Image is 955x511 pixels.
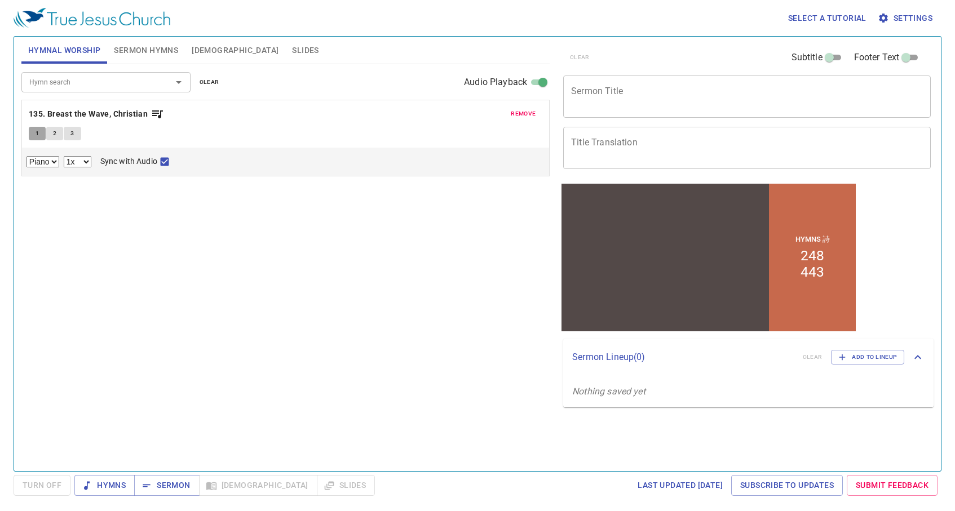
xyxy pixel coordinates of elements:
span: Slides [292,43,319,57]
button: Settings [876,8,937,29]
span: Hymnal Worship [28,43,101,57]
span: 2 [53,128,56,139]
span: 3 [70,128,74,139]
span: Sermon [143,478,190,492]
span: Footer Text [854,51,900,64]
button: Select a tutorial [784,8,871,29]
p: Sermon Lineup ( 0 ) [572,350,794,364]
a: Submit Feedback [847,475,938,496]
select: Playback Rate [64,156,91,167]
button: 135. Breast the Wave, Christian [29,107,164,121]
select: Select Track [26,156,59,167]
img: True Jesus Church [14,8,170,28]
button: Sermon [134,475,199,496]
span: Last updated [DATE] [638,478,723,492]
span: Hymns [83,478,126,492]
i: Nothing saved yet [572,386,645,397]
span: Select a tutorial [788,11,866,25]
button: Open [171,74,187,90]
button: 1 [29,127,46,140]
span: Subscribe to Updates [740,478,834,492]
span: remove [511,109,536,119]
span: Audio Playback [464,75,527,89]
span: clear [200,77,219,87]
span: Sermon Hymns [114,43,178,57]
span: Add to Lineup [838,352,897,362]
button: Add to Lineup [831,350,904,365]
button: remove [504,107,542,121]
a: Subscribe to Updates [731,475,843,496]
button: 3 [64,127,81,140]
span: Settings [880,11,932,25]
div: Sermon Lineup(0)clearAdd to Lineup [563,339,934,376]
a: Last updated [DATE] [633,475,727,496]
iframe: from-child [559,181,859,334]
span: Subtitle [792,51,823,64]
b: 135. Breast the Wave, Christian [29,107,148,121]
button: clear [193,75,226,89]
span: Sync with Audio [100,155,157,167]
button: Hymns [74,475,135,496]
button: 2 [46,127,63,140]
span: [DEMOGRAPHIC_DATA] [192,43,278,57]
span: 1 [36,128,39,139]
span: Submit Feedback [856,478,929,492]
